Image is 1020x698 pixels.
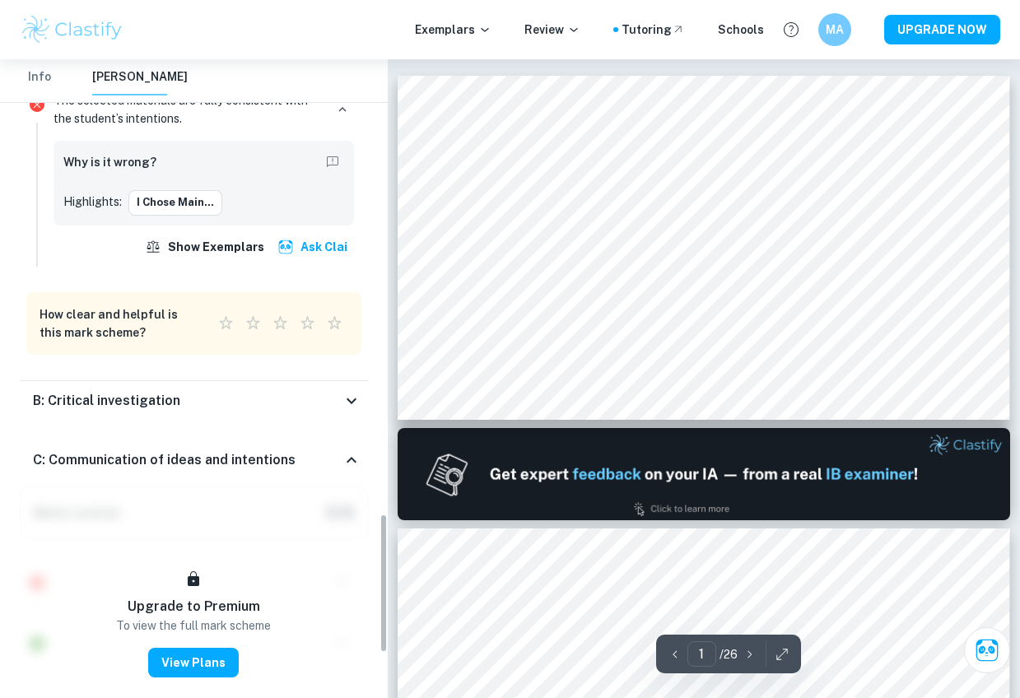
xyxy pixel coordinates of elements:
button: Report mistake/confusion [321,151,344,174]
button: UPGRADE NOW [884,15,1000,44]
h6: How clear and helpful is this mark scheme? [40,305,193,342]
button: I chose main... [128,190,222,215]
button: View Plans [148,648,239,677]
button: [PERSON_NAME] [92,59,188,95]
img: Ad [398,428,1009,520]
button: Info [20,59,59,95]
p: Review [524,21,580,39]
img: clai.svg [277,239,294,255]
button: Ask Clai [964,627,1010,673]
p: The selected materials are fully consistent with the student’s intentions. [54,91,324,128]
h6: Why is it wrong? [63,153,156,171]
h6: MA [826,21,845,39]
h6: B: Critical investigation [33,391,180,411]
svg: Incorrect [27,95,47,114]
p: / 26 [720,645,738,663]
button: MA [818,13,851,46]
p: To view the full mark scheme [116,617,271,635]
div: B: Critical investigation [20,381,368,421]
div: C: Communication of ideas and intentions [20,434,368,486]
h6: Upgrade to Premium [128,597,260,617]
button: Help and Feedback [777,16,805,44]
a: Tutoring [622,21,685,39]
h6: C: Communication of ideas and intentions [33,450,296,470]
button: Ask Clai [274,232,354,262]
a: Schools [718,21,764,39]
p: Exemplars [415,21,491,39]
img: Clastify logo [20,13,124,46]
button: Show exemplars [142,232,271,262]
p: Highlights: [63,193,122,211]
